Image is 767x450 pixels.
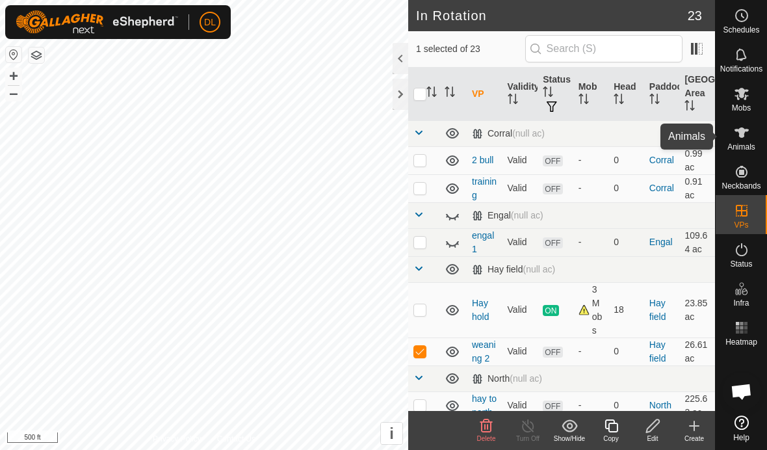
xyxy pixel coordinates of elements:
th: Paddock [644,68,680,121]
a: Help [716,410,767,447]
span: OFF [543,183,562,194]
div: Copy [590,434,632,443]
div: Engal [472,210,543,221]
a: engal 1 [472,230,494,254]
h2: In Rotation [416,8,688,23]
div: Corral [472,128,545,139]
th: Head [608,68,644,121]
a: Hay hold [472,298,489,322]
td: 0.99 ac [679,146,715,174]
th: VP [467,68,502,121]
td: Valid [502,391,538,419]
span: Notifications [720,65,762,73]
td: 26.61 ac [679,337,715,365]
p-sorticon: Activate to sort [426,88,437,99]
div: - [578,235,604,249]
button: Reset Map [6,47,21,62]
a: North [649,400,671,410]
a: Hay field [649,339,666,364]
td: 0.91 ac [679,174,715,202]
span: Neckbands [721,182,760,190]
td: 0 [608,146,644,174]
button: i [381,423,402,444]
div: Show/Hide [549,434,590,443]
span: Animals [727,143,755,151]
button: Map Layers [29,47,44,63]
th: Status [538,68,573,121]
span: Help [733,434,749,442]
p-sorticon: Activate to sort [649,96,660,106]
td: 23.85 ac [679,282,715,337]
button: + [6,68,21,84]
th: Validity [502,68,538,121]
div: North [472,373,542,384]
a: weaning 2 [472,339,496,364]
td: Valid [502,146,538,174]
input: Search (S) [525,35,682,62]
div: - [578,153,604,167]
span: OFF [543,155,562,166]
span: (null ac) [523,264,555,274]
div: Create [673,434,715,443]
span: VPs [734,221,748,229]
span: (null ac) [510,373,542,384]
img: Gallagher Logo [16,10,178,34]
span: Heatmap [725,338,757,346]
span: Mobs [732,104,751,112]
div: - [578,399,604,412]
span: OFF [543,347,562,358]
a: Hay field [649,298,666,322]
div: - [578,181,604,195]
div: 3 Mobs [578,283,604,337]
td: 109.64 ac [679,228,715,256]
td: 0 [608,391,644,419]
span: Schedules [723,26,759,34]
span: 1 selected of 23 [416,42,525,56]
span: ON [543,305,558,316]
span: DL [204,16,216,29]
span: i [389,425,394,442]
span: Status [730,260,752,268]
a: Corral [649,183,674,193]
span: OFF [543,237,562,248]
a: Engal [649,237,673,247]
td: Valid [502,282,538,337]
span: Delete [477,435,496,442]
p-sorticon: Activate to sort [614,96,624,106]
p-sorticon: Activate to sort [684,102,695,112]
td: Valid [502,174,538,202]
td: 225.63 ac [679,391,715,419]
button: – [6,85,21,101]
div: Open chat [722,372,761,411]
td: 0 [608,228,644,256]
div: Turn Off [507,434,549,443]
div: Edit [632,434,673,443]
div: - [578,345,604,358]
td: 18 [608,282,644,337]
td: Valid [502,228,538,256]
a: Contact Us [217,433,255,445]
span: (null ac) [512,128,545,139]
p-sorticon: Activate to sort [543,88,553,99]
a: Privacy Policy [153,433,201,445]
th: Mob [573,68,609,121]
span: OFF [543,401,562,412]
p-sorticon: Activate to sort [578,96,589,106]
p-sorticon: Activate to sort [445,88,455,99]
div: Hay field [472,264,555,275]
th: [GEOGRAPHIC_DATA] Area [679,68,715,121]
td: Valid [502,337,538,365]
span: 23 [688,6,702,25]
a: training [472,176,497,200]
span: (null ac) [511,210,543,220]
td: 0 [608,174,644,202]
p-sorticon: Activate to sort [508,96,518,106]
td: 0 [608,337,644,365]
span: Infra [733,299,749,307]
a: hay to north [472,393,497,417]
a: Corral [649,155,674,165]
a: 2 bull [472,155,493,165]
